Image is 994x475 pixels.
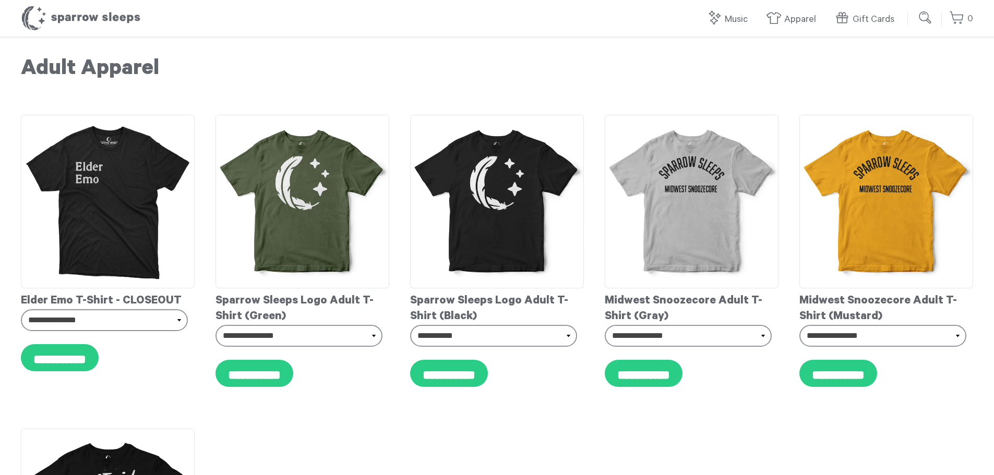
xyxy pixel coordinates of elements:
h1: Sparrow Sleeps [21,5,141,31]
a: Apparel [766,8,821,31]
a: Music [706,8,753,31]
a: 0 [949,8,973,30]
img: SparrowSleeps-logotee-armygreen-mockup_grande.png [215,115,389,288]
div: Sparrow Sleeps Logo Adult T-Shirt (Black) [410,288,584,325]
h1: Adult Apparel [21,57,973,83]
div: Elder Emo T-Shirt - CLOSEOUT [21,288,195,309]
div: Midwest Snoozecore Adult T-Shirt (Gray) [605,288,779,325]
input: Submit [915,7,936,28]
div: Sparrow Sleeps Logo Adult T-Shirt (Green) [215,288,389,325]
img: SparrowSleeps-logotee-black-mockup_grande.png [410,115,584,288]
div: Midwest Snoozecore Adult T-Shirt (Mustard) [799,288,973,325]
img: SparrowSleeps-midwestsnoozecore-athleticgray-mockup_grande.png [605,115,779,288]
img: ElderEmoAdultT-Shirt_grande.jpg [21,115,195,288]
img: SparrowSleeps-midwestsnoozecore-mustard-mockup_grande.png [799,115,973,288]
a: Gift Cards [834,8,900,31]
